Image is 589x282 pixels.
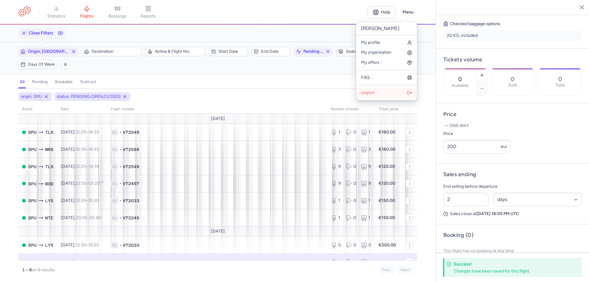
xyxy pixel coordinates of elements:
button: Export [355,28,383,38]
span: Blagnac, Toulouse, France [45,129,53,136]
strong: €180.00 [379,147,395,152]
th: Flight number [107,105,327,114]
a: My profile [356,38,417,48]
span: V72245 [123,259,139,265]
div: 9 [361,180,371,187]
div: 1 [361,129,371,135]
time: 14:35 [88,164,99,169]
time: 12:25 [75,164,86,169]
span: 1L [111,198,118,204]
span: [DATE], [61,129,99,135]
span: SPU [28,242,37,249]
span: Blagnac, Toulouse, France [45,163,53,170]
span: – [75,129,99,135]
span: 1L [111,259,118,265]
p: 0 [511,76,514,82]
button: Destination [82,47,142,56]
span: Destination [91,49,140,54]
p: One way [443,123,582,129]
span: Mérignac, Bordeaux, France [45,180,53,187]
h5: Checked baggage options [443,20,582,28]
div: 0 [346,198,356,204]
span: – [75,259,101,265]
span: • [119,146,121,153]
button: Days of week [18,60,57,69]
span: Close Filters [29,31,53,36]
div: 9 [331,180,341,187]
div: 0 [361,259,371,265]
div: 1 [331,129,341,135]
span: flights [80,14,94,19]
span: Split, Split, Croatia [28,214,37,221]
div: 0 [346,146,356,153]
span: V72033 [123,242,139,248]
input: --- [443,140,511,153]
strong: €120.00 [379,181,395,186]
span: [DATE], [61,198,99,203]
h4: Success! [454,261,568,267]
div: 3 [361,146,371,153]
a: My offers [356,58,417,68]
div: 0 [331,259,341,265]
div: 0 [346,242,356,248]
h4: bookable [55,79,73,85]
span: reports [141,14,156,19]
div: 9 [361,164,371,170]
h4: Tickets volume [443,56,582,63]
span: My organization [361,50,391,55]
span: Split, Split, Croatia [28,180,37,187]
div: 0 [346,129,356,135]
h4: sold out [80,79,96,85]
button: Logout [356,88,417,98]
span: Days of week [28,62,55,67]
span: • [119,164,121,170]
span: on 8 results [32,267,55,272]
time: 12:25 [75,129,86,135]
th: route [18,105,57,114]
span: V72549 [123,164,139,170]
time: 22:40 [90,215,101,220]
span: [DATE], [61,181,103,186]
strong: €150.00 [379,215,395,220]
div: 0 [361,242,371,248]
input: ## [443,193,488,206]
a: My organization [356,48,417,57]
time: 01:20 [89,181,103,186]
span: – [75,164,99,169]
span: 1L [111,146,118,153]
button: Start date [209,47,248,56]
span: – [75,147,99,152]
span: • [119,129,121,135]
strong: €200.00 [379,259,396,265]
span: Help [381,10,390,14]
p: Sales close at [443,211,582,217]
sup: +1 [100,180,103,184]
span: Split, Split, Croatia [28,163,37,170]
span: [DATE] [211,229,225,234]
button: Next [397,265,414,275]
div: 0 [331,242,341,248]
div: 0 [346,164,356,170]
th: Ticket price [375,105,402,114]
span: pending (+2) [303,49,323,54]
span: OPEN [22,130,26,134]
time: 14:35 [88,129,99,135]
h4: Sales ending [443,171,476,178]
span: • [119,242,121,248]
time: 22:55 [75,181,87,186]
button: Seats and bookings [336,47,396,56]
label: Available [452,83,468,88]
p: 0 [558,76,562,82]
div: 0 [346,180,356,187]
span: My profile [361,40,380,45]
h4: all [20,79,25,85]
span: 1L [111,180,118,187]
button: Prev. [379,265,395,275]
a: CitizenPlane red outlined logo [18,6,31,18]
div: 1 [361,215,371,221]
button: Airline & Flight No. [145,47,205,56]
time: 22:40 [90,259,101,265]
a: Help [368,6,395,18]
strong: €120.00 [379,164,395,169]
h4: pending [32,79,48,85]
